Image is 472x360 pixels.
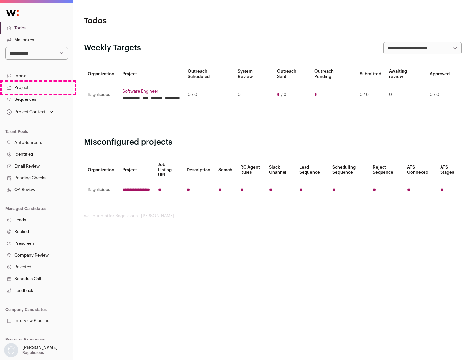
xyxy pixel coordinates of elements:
[84,83,118,106] td: Bagelicious
[385,83,426,106] td: 0
[295,158,328,182] th: Lead Sequence
[122,89,180,94] a: Software Engineer
[84,43,141,53] h2: Weekly Targets
[4,343,18,357] img: nopic.png
[154,158,183,182] th: Job Listing URL
[84,16,210,26] h1: Todos
[356,83,385,106] td: 0 / 6
[22,345,58,350] p: [PERSON_NAME]
[234,65,273,83] th: System Review
[265,158,295,182] th: Slack Channel
[184,83,234,106] td: 0 / 0
[281,92,286,97] span: / 0
[385,65,426,83] th: Awaiting review
[5,107,55,117] button: Open dropdown
[356,65,385,83] th: Submitted
[426,83,454,106] td: 0 / 0
[310,65,355,83] th: Outreach Pending
[22,350,44,355] p: Bagelicious
[426,65,454,83] th: Approved
[234,83,273,106] td: 0
[118,158,154,182] th: Project
[3,7,22,20] img: Wellfound
[328,158,369,182] th: Scheduling Sequence
[403,158,436,182] th: ATS Conneced
[236,158,265,182] th: RC Agent Rules
[436,158,462,182] th: ATS Stages
[84,213,462,219] footer: wellfound:ai for Bagelicious - [PERSON_NAME]
[84,137,462,148] h2: Misconfigured projects
[214,158,236,182] th: Search
[84,65,118,83] th: Organization
[5,109,46,115] div: Project Context
[184,65,234,83] th: Outreach Scheduled
[84,182,118,198] td: Bagelicious
[369,158,403,182] th: Reject Sequence
[183,158,214,182] th: Description
[273,65,311,83] th: Outreach Sent
[3,343,59,357] button: Open dropdown
[118,65,184,83] th: Project
[84,158,118,182] th: Organization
